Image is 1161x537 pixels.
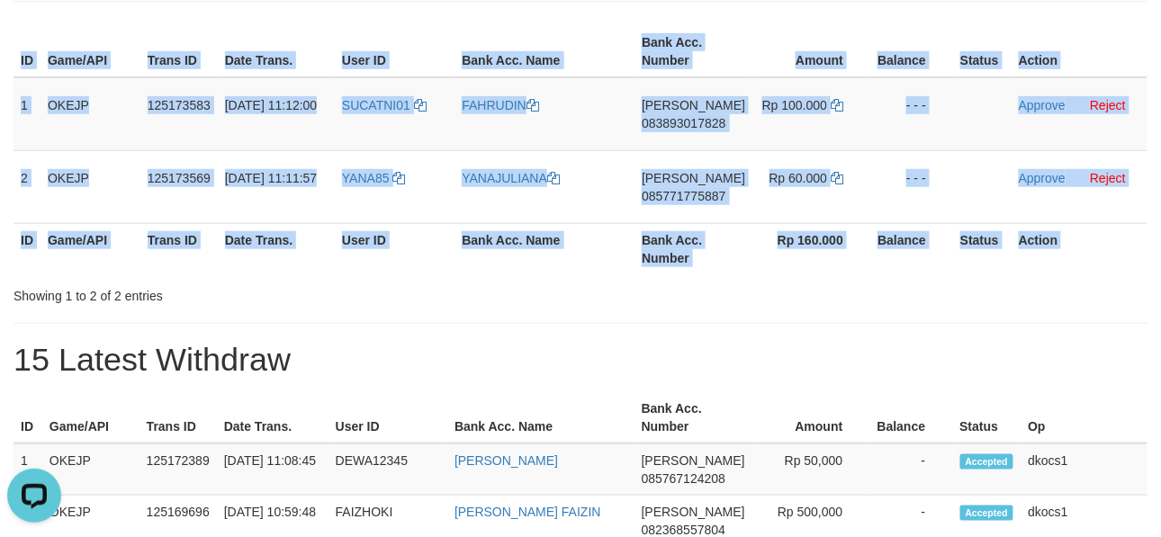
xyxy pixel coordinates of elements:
[642,523,725,537] span: Copy 082368557804 to clipboard
[217,443,328,496] td: [DATE] 11:08:45
[831,98,843,112] a: Copy 100000 to clipboard
[13,280,471,305] div: Showing 1 to 2 of 2 entries
[454,26,634,77] th: Bank Acc. Name
[342,98,427,112] a: SUCATNI01
[1021,392,1147,443] th: Op
[342,171,390,185] span: YANA85
[148,98,211,112] span: 125173583
[642,98,745,112] span: [PERSON_NAME]
[13,26,40,77] th: ID
[642,116,725,130] span: Copy 083893017828 to clipboard
[40,150,140,223] td: OKEJP
[1019,98,1066,112] a: Approve
[13,392,42,443] th: ID
[870,26,953,77] th: Balance
[960,454,1014,470] span: Accepted
[462,98,539,112] a: FAHRUDIN
[752,223,870,274] th: Rp 160.000
[13,77,40,151] td: 1
[870,392,953,443] th: Balance
[953,26,1012,77] th: Status
[13,150,40,223] td: 2
[1012,26,1147,77] th: Action
[870,77,953,151] td: - - -
[634,223,752,274] th: Bank Acc. Number
[335,26,454,77] th: User ID
[447,392,634,443] th: Bank Acc. Name
[642,171,745,185] span: [PERSON_NAME]
[754,443,870,496] td: Rp 50,000
[960,506,1014,521] span: Accepted
[454,453,558,468] a: [PERSON_NAME]
[225,171,317,185] span: [DATE] 11:11:57
[218,26,335,77] th: Date Trans.
[13,342,1147,378] h1: 15 Latest Withdraw
[148,171,211,185] span: 125173569
[1012,223,1147,274] th: Action
[870,223,953,274] th: Balance
[40,223,140,274] th: Game/API
[40,26,140,77] th: Game/API
[1090,171,1126,185] a: Reject
[342,98,410,112] span: SUCATNI01
[642,189,725,203] span: Copy 085771775887 to clipboard
[1021,443,1147,496] td: dkocs1
[870,150,953,223] td: - - -
[454,505,601,519] a: [PERSON_NAME] FAIZIN
[642,505,745,519] span: [PERSON_NAME]
[642,453,745,468] span: [PERSON_NAME]
[870,443,953,496] td: -
[328,392,447,443] th: User ID
[634,26,752,77] th: Bank Acc. Number
[769,171,828,185] span: Rp 60.000
[1019,171,1066,185] a: Approve
[40,77,140,151] td: OKEJP
[225,98,317,112] span: [DATE] 11:12:00
[217,392,328,443] th: Date Trans.
[642,471,725,486] span: Copy 085767124208 to clipboard
[328,443,447,496] td: DEWA12345
[1090,98,1126,112] a: Reject
[752,26,870,77] th: Amount
[831,171,843,185] a: Copy 60000 to clipboard
[139,392,217,443] th: Trans ID
[462,171,560,185] a: YANAJULIANA
[139,443,217,496] td: 125172389
[218,223,335,274] th: Date Trans.
[342,171,406,185] a: YANA85
[754,392,870,443] th: Amount
[140,26,218,77] th: Trans ID
[634,392,754,443] th: Bank Acc. Number
[13,223,40,274] th: ID
[335,223,454,274] th: User ID
[454,223,634,274] th: Bank Acc. Name
[42,443,139,496] td: OKEJP
[140,223,218,274] th: Trans ID
[762,98,827,112] span: Rp 100.000
[13,443,42,496] td: 1
[953,223,1012,274] th: Status
[42,392,139,443] th: Game/API
[953,392,1021,443] th: Status
[7,7,61,61] button: Open LiveChat chat widget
